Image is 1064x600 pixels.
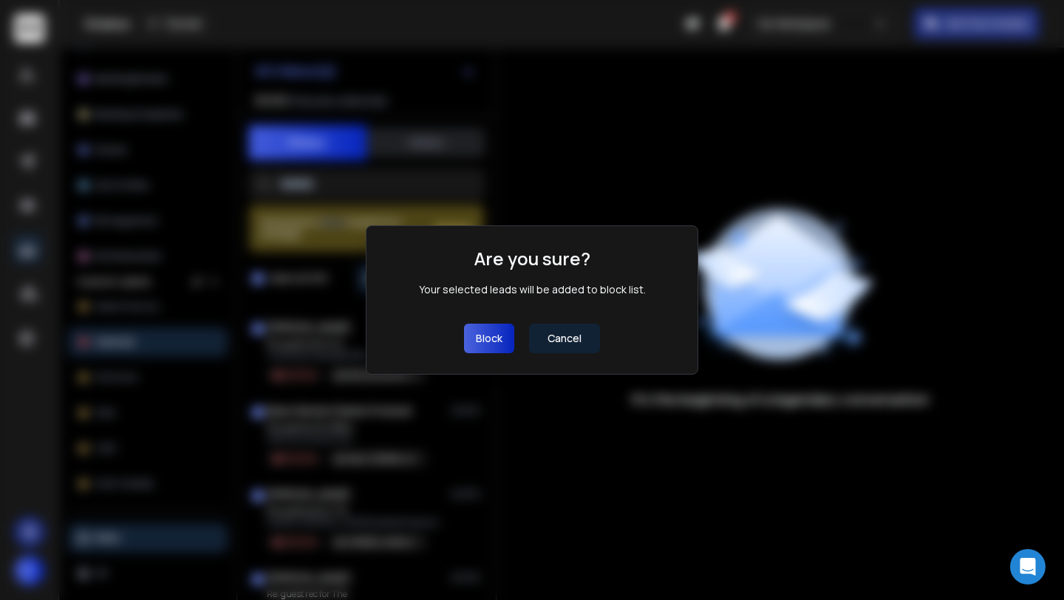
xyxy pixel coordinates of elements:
[476,331,502,346] p: Block
[1010,549,1046,584] div: Open Intercom Messenger
[464,324,514,353] button: Block
[474,247,590,270] h1: Are you sure?
[419,282,646,297] div: Your selected leads will be added to block list.
[529,324,600,353] button: Cancel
